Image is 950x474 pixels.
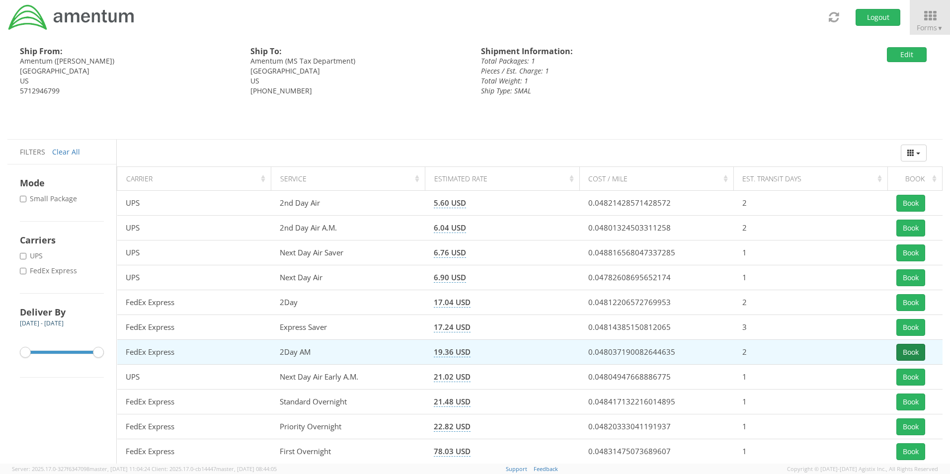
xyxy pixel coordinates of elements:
div: 5712946799 [20,86,236,96]
span: Server: 2025.17.0-327f6347098 [12,465,150,473]
td: 3 [733,315,887,340]
button: Book [896,344,925,361]
button: Book [896,244,925,261]
td: 2Day [271,290,425,315]
td: FedEx Express [117,414,271,439]
div: Total Packages: 1 [481,56,773,66]
td: 2 [733,216,887,240]
td: FedEx Express [117,315,271,340]
span: master, [DATE] 11:04:24 [89,465,150,473]
td: Standard Overnight [271,390,425,414]
label: UPS [20,251,45,261]
td: 1 [733,439,887,464]
td: 1 [733,365,887,390]
div: Total Weight: 1 [481,76,773,86]
td: Next Day Air Early A.M. [271,365,425,390]
div: Amentum ([PERSON_NAME]) [20,56,236,66]
div: Carrier [126,174,268,184]
h4: Ship From: [20,47,236,56]
button: Book [896,195,925,212]
span: ▼ [937,24,943,32]
td: 2nd Day Air [271,191,425,216]
button: Book [896,418,925,435]
td: 1 [733,414,887,439]
td: 1 [733,390,887,414]
h4: Ship To: [250,47,466,56]
td: 2Day AM [271,340,425,365]
button: Book [896,369,925,386]
td: 0.04821428571428572 [579,191,733,216]
span: Copyright © [DATE]-[DATE] Agistix Inc., All Rights Reserved [787,465,938,473]
span: master, [DATE] 08:44:05 [216,465,277,473]
input: UPS [20,253,26,259]
td: First Overnight [271,439,425,464]
td: Express Saver [271,315,425,340]
td: 0.04782608695652174 [579,265,733,290]
td: 0.04812206572769953 [579,290,733,315]
td: 0.04831475073689607 [579,439,733,464]
img: dyn-intl-logo-049831509241104b2a82.png [7,3,136,31]
span: 21.02 USD [434,372,471,382]
button: Book [896,443,925,460]
button: Edit [887,47,927,62]
button: Columns [901,145,927,161]
a: Support [506,465,527,473]
span: 19.36 USD [434,347,471,357]
h4: Shipment Information: [481,47,773,56]
div: Est. Transit Days [742,174,884,184]
div: [PHONE_NUMBER] [250,86,466,96]
div: US [250,76,466,86]
span: 17.24 USD [434,322,471,332]
td: 0.04814385150812065 [579,315,733,340]
span: 5.60 USD [434,198,466,208]
span: 6.76 USD [434,247,466,258]
span: Client: 2025.17.0-cb14447 [152,465,277,473]
h4: Deliver By [20,306,104,318]
button: Book [896,394,925,410]
span: 6.04 USD [434,223,466,233]
div: Cost / Mile [588,174,730,184]
span: 21.48 USD [434,396,471,407]
a: Clear All [52,147,80,157]
label: FedEx Express [20,266,79,276]
td: 0.04820333041191937 [579,414,733,439]
div: Ship Type: SMAL [481,86,773,96]
h4: Carriers [20,234,104,246]
td: UPS [117,216,271,240]
td: 2nd Day Air A.M. [271,216,425,240]
button: Book [896,269,925,286]
span: [DATE] - [DATE] [20,319,64,327]
h4: Mode [20,177,104,189]
td: 0.04801324503311258 [579,216,733,240]
input: FedEx Express [20,268,26,274]
div: Service [280,174,422,184]
input: Small Package [20,196,26,202]
td: Priority Overnight [271,414,425,439]
button: Book [896,319,925,336]
div: [GEOGRAPHIC_DATA] [20,66,236,76]
td: FedEx Express [117,390,271,414]
span: 17.04 USD [434,297,471,308]
button: Book [896,294,925,311]
td: 1 [733,265,887,290]
td: Next Day Air Saver [271,240,425,265]
td: Next Day Air [271,265,425,290]
td: FedEx Express [117,290,271,315]
span: Forms [917,23,943,32]
label: Small Package [20,194,79,204]
td: 2 [733,290,887,315]
span: 6.90 USD [434,272,466,283]
td: 0.048417132216014895 [579,390,733,414]
td: FedEx Express [117,439,271,464]
td: FedEx Express [117,340,271,365]
td: 0.048037190082644635 [579,340,733,365]
div: US [20,76,236,86]
td: UPS [117,365,271,390]
span: 22.82 USD [434,421,471,432]
td: UPS [117,191,271,216]
td: 2 [733,340,887,365]
a: Feedback [534,465,558,473]
button: Book [896,220,925,237]
div: Estimated Rate [434,174,576,184]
